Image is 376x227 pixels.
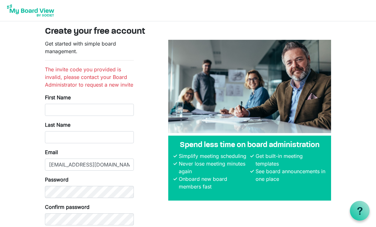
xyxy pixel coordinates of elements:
[177,152,249,160] li: Simplify meeting scheduling
[177,160,249,175] li: Never lose meeting minutes again
[45,148,58,156] label: Email
[45,176,69,183] label: Password
[45,26,331,37] h3: Create your free account
[254,167,326,183] li: See board announcements in one place
[45,94,71,101] label: First Name
[45,203,90,211] label: Confirm password
[173,141,326,150] h4: Spend less time on board administration
[254,152,326,167] li: Get built-in meeting templates
[45,66,134,89] li: The invite code you provided is invalid, please contact your Board Administrator to request a new...
[45,40,116,54] span: Get started with simple board management.
[168,40,331,133] img: A photograph of board members sitting at a table
[177,175,249,190] li: Onboard new board members fast
[5,3,56,18] img: My Board View Logo
[45,121,70,129] label: Last Name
